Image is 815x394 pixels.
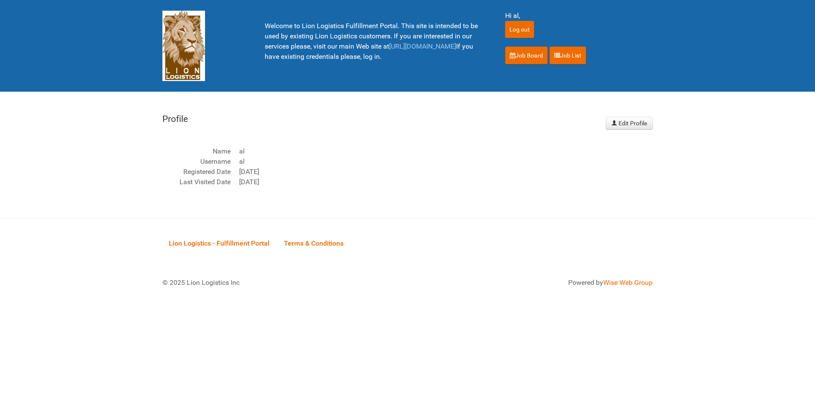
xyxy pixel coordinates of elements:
[162,41,205,49] a: Lion Logistics
[418,278,653,288] div: Powered by
[505,46,548,64] a: Job Board
[277,229,350,256] a: Terms & Conditions
[284,239,344,247] span: Terms & Conditions
[505,21,534,38] input: Log out
[606,117,653,130] a: Edit Profile
[162,177,231,187] dt: Last Visited Date
[162,113,595,126] legend: Profile
[169,239,269,247] span: Lion Logistics - Fulfillment Portal
[549,46,586,64] a: Job List
[156,271,403,294] div: © 2025 Lion Logistics Inc
[239,167,595,177] dd: [DATE]
[389,42,456,50] a: [URL][DOMAIN_NAME]
[162,156,231,167] dt: Username
[162,146,231,156] dt: Name
[505,11,653,21] div: Hi al,
[239,156,595,167] dd: al
[265,21,484,62] p: Welcome to Lion Logistics Fulfillment Portal. This site is intended to be used by existing Lion L...
[239,177,595,187] dd: [DATE]
[162,167,231,177] dt: Registered Date
[162,11,205,81] img: Lion Logistics
[239,146,595,156] dd: al
[603,278,653,287] a: Wise Web Group
[162,229,276,256] a: Lion Logistics - Fulfillment Portal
